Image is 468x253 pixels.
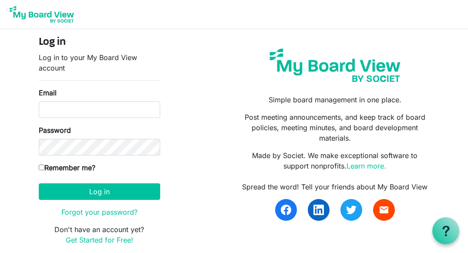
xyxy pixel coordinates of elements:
[39,224,160,245] p: Don't have an account yet?
[264,43,406,88] img: my-board-view-societ.svg
[61,208,138,216] a: Forgot your password?
[240,112,429,143] p: Post meeting announcements, and keep track of board policies, meeting minutes, and board developm...
[240,182,429,192] div: Spread the word! Tell your friends about My Board View
[347,162,386,170] a: Learn more.
[346,205,357,215] img: twitter.svg
[39,162,95,173] label: Remember me?
[39,183,160,200] button: Log in
[39,52,160,73] p: Log in to your My Board View account
[240,150,429,171] p: Made by Societ. We make exceptional software to support nonprofits.
[373,199,395,221] a: email
[39,125,71,135] label: Password
[66,236,133,244] a: Get Started for Free!
[281,205,291,215] img: facebook.svg
[7,3,77,25] img: My Board View Logo
[39,165,44,170] input: Remember me?
[379,205,389,215] span: email
[39,88,57,98] label: Email
[240,94,429,105] p: Simple board management in one place.
[313,205,324,215] img: linkedin.svg
[39,36,160,49] h4: Log in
